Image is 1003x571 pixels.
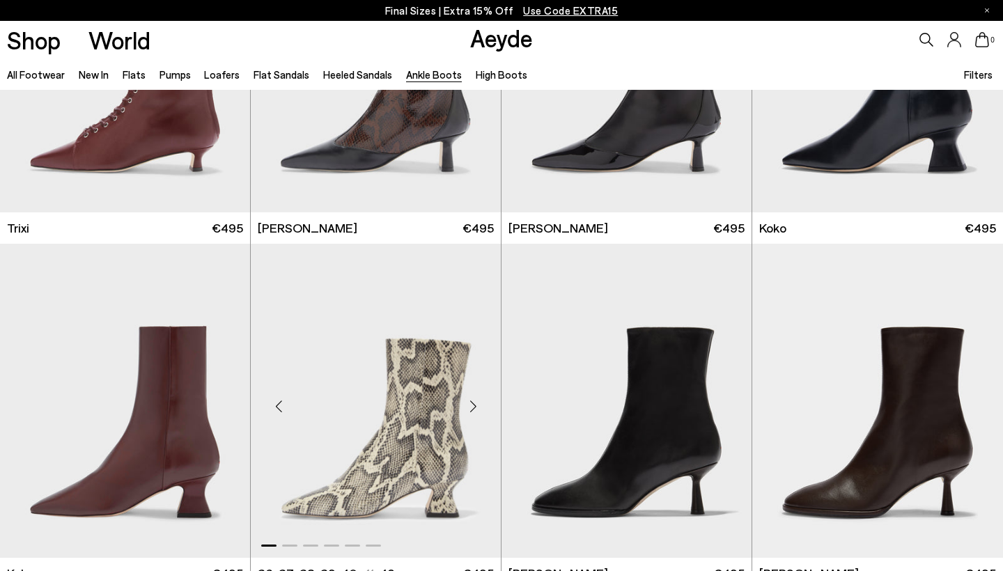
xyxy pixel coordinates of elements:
a: [PERSON_NAME] €495 [501,212,752,244]
span: €495 [965,219,996,237]
span: €495 [713,219,745,237]
div: Next slide [452,386,494,428]
span: €495 [212,219,243,237]
a: 0 [975,32,989,47]
a: [PERSON_NAME] €495 [251,212,501,244]
a: Loafers [204,68,240,81]
a: Pumps [160,68,191,81]
div: Previous slide [258,386,300,428]
a: Aeyde [470,23,533,52]
span: Trixi [7,219,29,237]
a: World [88,28,150,52]
span: €495 [462,219,494,237]
a: Shop [7,28,61,52]
a: All Footwear [7,68,65,81]
span: Navigate to /collections/ss25-final-sizes [523,4,618,17]
a: Heeled Sandals [323,68,392,81]
span: [PERSON_NAME] [258,219,357,237]
img: Dorothy Soft Sock Boots [752,244,1003,558]
a: Flats [123,68,146,81]
a: Flat Sandals [254,68,309,81]
span: Koko [759,219,786,237]
a: New In [79,68,109,81]
span: Filters [964,68,993,81]
div: 1 / 6 [251,244,501,558]
a: Koko €495 [752,212,1003,244]
img: Koko Regal Heel Boots [251,244,501,558]
span: [PERSON_NAME] [508,219,608,237]
img: Dorothy Soft Sock Boots [501,244,752,558]
p: Final Sizes | Extra 15% Off [385,2,619,19]
a: Next slide Previous slide [251,244,501,558]
a: Ankle Boots [406,68,462,81]
a: High Boots [476,68,527,81]
span: 0 [989,36,996,44]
